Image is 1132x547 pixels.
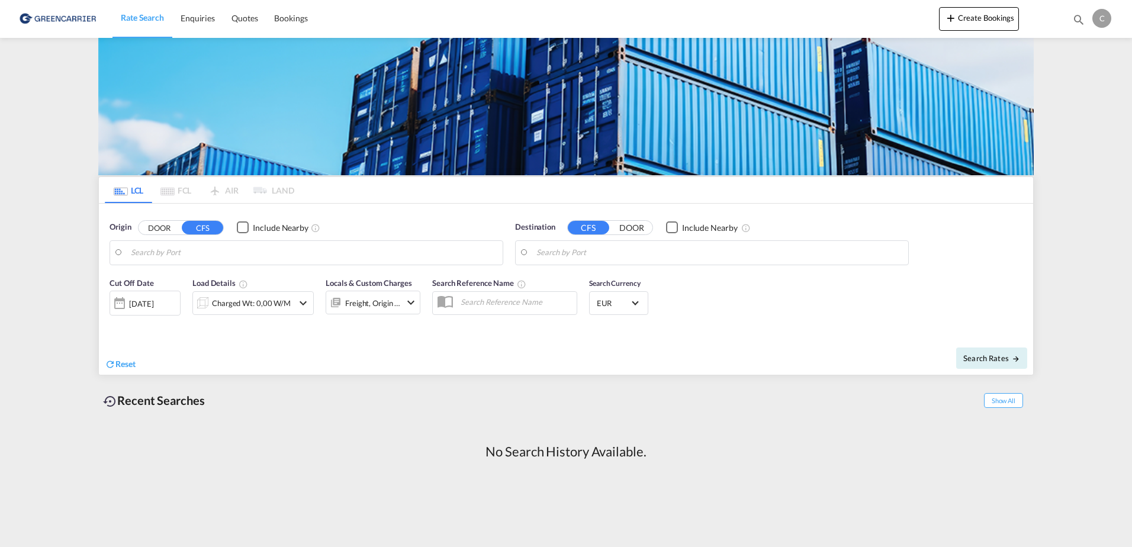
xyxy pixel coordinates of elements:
[181,13,215,23] span: Enquiries
[956,347,1027,369] button: Search Ratesicon-arrow-right
[666,221,738,234] md-checkbox: Checkbox No Ink
[589,279,641,288] span: Search Currency
[404,295,418,310] md-icon: icon-chevron-down
[326,291,420,314] div: Freight Origin Destinationicon-chevron-down
[192,278,248,288] span: Load Details
[1092,9,1111,28] div: C
[103,394,117,408] md-icon: icon-backup-restore
[253,222,308,234] div: Include Nearby
[110,291,181,316] div: [DATE]
[984,393,1023,408] span: Show All
[1012,355,1020,363] md-icon: icon-arrow-right
[741,223,751,233] md-icon: Unchecked: Ignores neighbouring ports when fetching rates.Checked : Includes neighbouring ports w...
[121,12,164,22] span: Rate Search
[1072,13,1085,26] md-icon: icon-magnify
[345,295,401,311] div: Freight Origin Destination
[212,295,291,311] div: Charged Wt: 0,00 W/M
[274,13,307,23] span: Bookings
[517,279,526,289] md-icon: Your search will be saved by the below given name
[568,221,609,234] button: CFS
[231,13,258,23] span: Quotes
[432,278,526,288] span: Search Reference Name
[485,443,646,461] div: No Search History Available.
[536,244,902,262] input: Search by Port
[1072,13,1085,31] div: icon-magnify
[611,221,652,234] button: DOOR
[326,278,412,288] span: Locals & Custom Charges
[139,221,180,234] button: DOOR
[98,387,210,414] div: Recent Searches
[296,296,310,310] md-icon: icon-chevron-down
[131,244,497,262] input: Search by Port
[237,221,308,234] md-checkbox: Checkbox No Ink
[239,279,248,289] md-icon: Chargeable Weight
[963,353,1020,363] span: Search Rates
[110,314,118,330] md-datepicker: Select
[596,294,642,311] md-select: Select Currency: € EUREuro
[182,221,223,234] button: CFS
[682,222,738,234] div: Include Nearby
[515,221,555,233] span: Destination
[105,177,294,203] md-pagination-wrapper: Use the left and right arrow keys to navigate between tabs
[939,7,1019,31] button: icon-plus 400-fgCreate Bookings
[597,298,630,308] span: EUR
[18,5,98,32] img: 609dfd708afe11efa14177256b0082fb.png
[311,223,320,233] md-icon: Unchecked: Ignores neighbouring ports when fetching rates.Checked : Includes neighbouring ports w...
[99,204,1033,375] div: Origin DOOR CFS Checkbox No InkUnchecked: Ignores neighbouring ports when fetching rates.Checked ...
[944,11,958,25] md-icon: icon-plus 400-fg
[105,359,115,369] md-icon: icon-refresh
[98,38,1034,175] img: GreenCarrierFCL_LCL.png
[115,359,136,369] span: Reset
[105,177,152,203] md-tab-item: LCL
[129,298,153,309] div: [DATE]
[110,278,154,288] span: Cut Off Date
[105,358,136,371] div: icon-refreshReset
[455,293,577,311] input: Search Reference Name
[192,291,314,315] div: Charged Wt: 0,00 W/Micon-chevron-down
[110,221,131,233] span: Origin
